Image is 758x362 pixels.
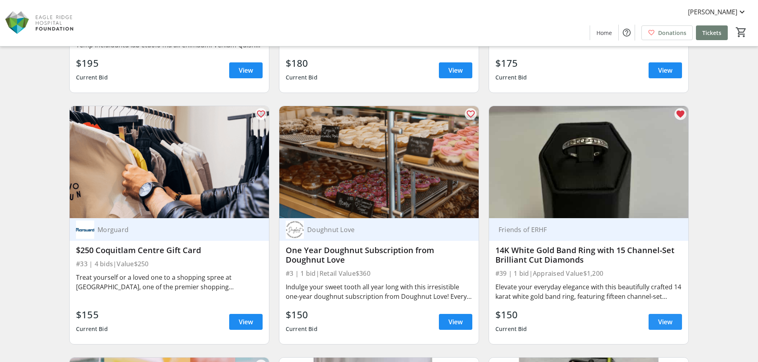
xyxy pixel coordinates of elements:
span: Home [596,29,612,37]
img: Doughnut Love [286,221,304,239]
a: Home [590,25,618,40]
div: Current Bid [286,322,318,336]
span: View [658,317,672,327]
div: Current Bid [495,70,527,85]
div: $195 [76,56,108,70]
div: $150 [495,308,527,322]
div: Doughnut Love [304,226,463,234]
a: Donations [641,25,693,40]
button: Cart [734,25,748,39]
span: View [448,317,463,327]
img: 14K White Gold Band Ring with 15 Channel-Set Brilliant Cut Diamonds [489,106,688,218]
a: Tickets [696,25,728,40]
span: Tickets [702,29,721,37]
div: $150 [286,308,318,322]
div: #33 | 4 bids | Value $250 [76,258,263,269]
a: View [229,62,263,78]
a: View [649,62,682,78]
div: #39 | 1 bid | Appraised Value $1,200 [495,268,682,279]
img: $250 Coquitlam Centre Gift Card [70,106,269,218]
mat-icon: favorite [676,109,685,119]
mat-icon: favorite_outline [256,109,266,119]
mat-icon: favorite_outline [466,109,475,119]
div: Elevate your everyday elegance with this beautifully crafted 14 karat white gold band ring, featu... [495,282,682,301]
a: View [649,314,682,330]
div: $175 [495,56,527,70]
span: View [448,66,463,75]
button: [PERSON_NAME] [682,6,753,18]
div: Morguard [94,226,253,234]
div: $155 [76,308,108,322]
div: #3 | 1 bid | Retail Value $360 [286,268,472,279]
div: Current Bid [495,322,527,336]
button: Help [619,25,635,41]
div: One Year Doughnut Subscription from Doughnut Love [286,246,472,265]
div: $250 Coquitlam Centre Gift Card [76,246,263,255]
a: View [229,314,263,330]
div: Indulge your sweet tooth all year long with this irresistible one-year doughnut subscription from... [286,282,472,301]
img: Morguard [76,221,94,239]
div: $180 [286,56,318,70]
a: View [439,62,472,78]
div: Current Bid [76,322,108,336]
div: 14K White Gold Band Ring with 15 Channel-Set Brilliant Cut Diamonds [495,246,682,265]
div: Current Bid [76,70,108,85]
span: View [658,66,672,75]
span: View [239,317,253,327]
span: [PERSON_NAME] [688,7,737,17]
span: Donations [658,29,686,37]
div: Current Bid [286,70,318,85]
img: Eagle Ridge Hospital Foundation's Logo [5,3,76,43]
div: Friends of ERHF [495,226,672,234]
a: View [439,314,472,330]
span: View [239,66,253,75]
img: One Year Doughnut Subscription from Doughnut Love [279,106,479,218]
div: Treat yourself or a loved one to a shopping spree at [GEOGRAPHIC_DATA], one of the premier shoppi... [76,273,263,292]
